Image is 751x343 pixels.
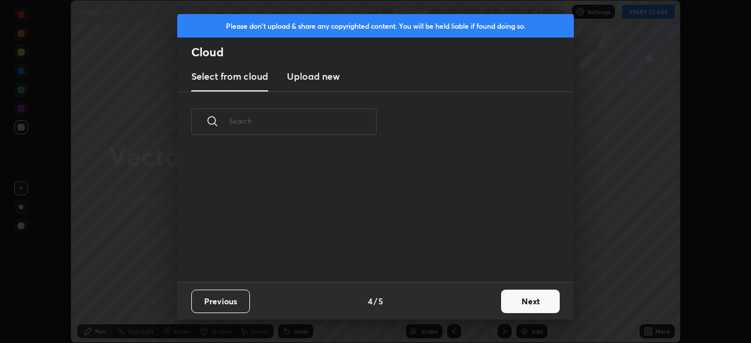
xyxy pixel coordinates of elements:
h3: Upload new [287,69,340,83]
h4: 4 [368,295,373,307]
div: Please don't upload & share any copyrighted content. You will be held liable if found doing so. [177,14,574,38]
input: Search [229,96,377,146]
h3: Select from cloud [191,69,268,83]
h4: / [374,295,377,307]
button: Previous [191,290,250,313]
h4: 5 [378,295,383,307]
h2: Cloud [191,45,574,60]
button: Next [501,290,560,313]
